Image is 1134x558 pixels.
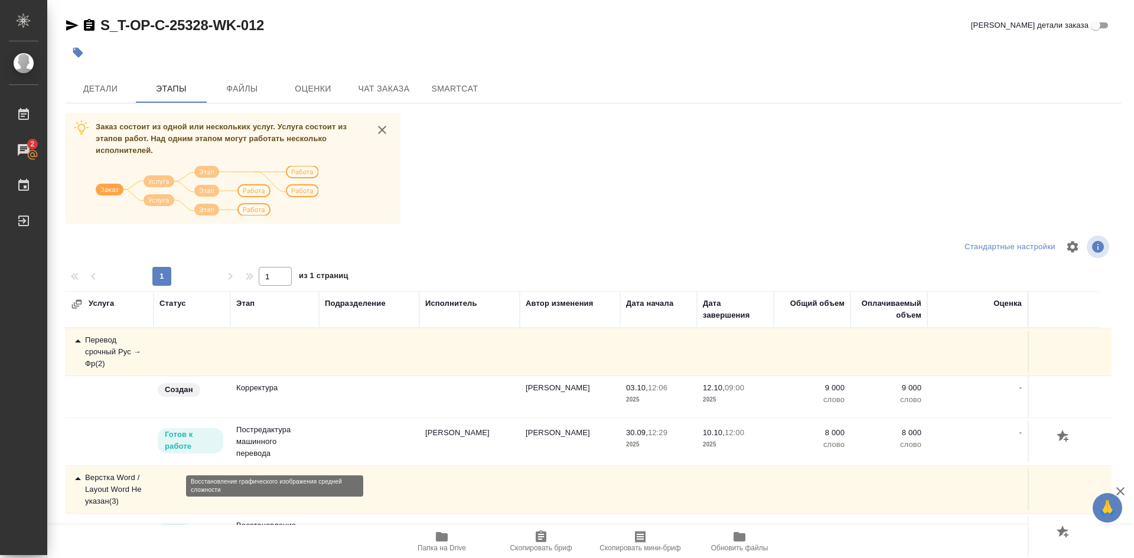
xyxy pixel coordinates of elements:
[780,439,845,451] p: слово
[510,544,572,552] span: Скопировать бриф
[65,18,79,32] button: Скопировать ссылку для ЯМессенджера
[319,517,419,558] td: DTPspecialists
[1097,495,1117,520] span: 🙏
[856,382,921,394] p: 9 000
[1054,523,1074,543] button: Добавить оценку
[71,298,83,310] button: Развернуть
[1019,383,1022,392] a: -
[626,383,648,392] p: 03.10,
[690,525,789,558] button: Обновить файлы
[419,517,520,558] td: [PERSON_NAME]
[419,421,520,462] td: [PERSON_NAME]
[962,238,1058,256] div: split button
[426,81,483,96] span: SmartCat
[599,544,680,552] span: Скопировать мини-бриф
[491,525,591,558] button: Скопировать бриф
[165,384,193,396] p: Создан
[703,428,725,437] p: 10.10,
[418,544,466,552] span: Папка на Drive
[520,421,620,462] td: [PERSON_NAME]
[425,298,477,309] div: Исполнитель
[856,427,921,439] p: 8 000
[971,19,1089,31] span: [PERSON_NAME] детали заказа
[356,81,412,96] span: Чат заказа
[626,298,673,309] div: Дата начала
[325,298,386,309] div: Подразделение
[159,298,186,309] div: Статус
[165,524,184,536] p: Сдан
[703,383,725,392] p: 12.10,
[143,81,200,96] span: Этапы
[626,428,648,437] p: 30.09,
[780,394,845,406] p: слово
[299,269,348,286] span: из 1 страниц
[725,524,744,533] p: 10:00
[392,525,491,558] button: Папка на Drive
[648,428,667,437] p: 12:29
[780,382,845,394] p: 9 000
[626,524,648,533] p: 01.10,
[71,298,189,310] div: Услуга
[725,428,744,437] p: 12:00
[1087,236,1112,258] span: Посмотреть информацию
[790,298,845,309] div: Общий объем
[373,121,391,139] button: close
[1019,428,1022,437] a: -
[626,394,691,406] p: 2025
[856,298,921,321] div: Оплачиваемый объем
[71,334,148,370] div: Перевод срочный Рус → Фр ( 2 )
[285,81,341,96] span: Оценки
[780,427,845,439] p: 8 000
[648,383,667,392] p: 12:06
[703,439,768,451] p: 2025
[856,523,921,534] p: 25
[236,424,313,459] p: Постредактура машинного перевода
[703,394,768,406] p: 2025
[648,524,667,533] p: 10:00
[96,122,347,155] span: Заказ состоит из одной или нескольких услуг. Услуга состоит из этапов работ. Над одним этапом мог...
[23,138,41,150] span: 2
[65,40,91,66] button: Добавить тэг
[993,298,1022,309] div: Оценка
[725,383,744,392] p: 09:00
[703,524,725,533] p: 02.10,
[591,525,690,558] button: Скопировать мини-бриф
[520,376,620,417] td: [PERSON_NAME]
[165,429,216,452] p: Готов к работе
[1019,524,1022,533] a: -
[71,472,148,507] div: Верстка Word / Layout Word Не указан ( 3 )
[3,135,44,165] a: 2
[236,520,313,555] p: Восстановление графического изображен...
[1054,427,1074,447] button: Добавить оценку
[236,298,255,309] div: Этап
[703,298,768,321] div: Дата завершения
[1058,233,1087,261] span: Настроить таблицу
[236,382,313,394] p: Корректура
[214,81,271,96] span: Файлы
[82,18,96,32] button: Скопировать ссылку
[72,81,129,96] span: Детали
[711,544,768,552] span: Обновить файлы
[100,17,264,33] a: S_T-OP-C-25328-WK-012
[520,517,620,558] td: [PERSON_NAME]
[1093,493,1122,523] button: 🙏
[780,523,845,534] p: 25
[526,298,593,309] div: Автор изменения
[856,394,921,406] p: слово
[856,439,921,451] p: слово
[626,439,691,451] p: 2025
